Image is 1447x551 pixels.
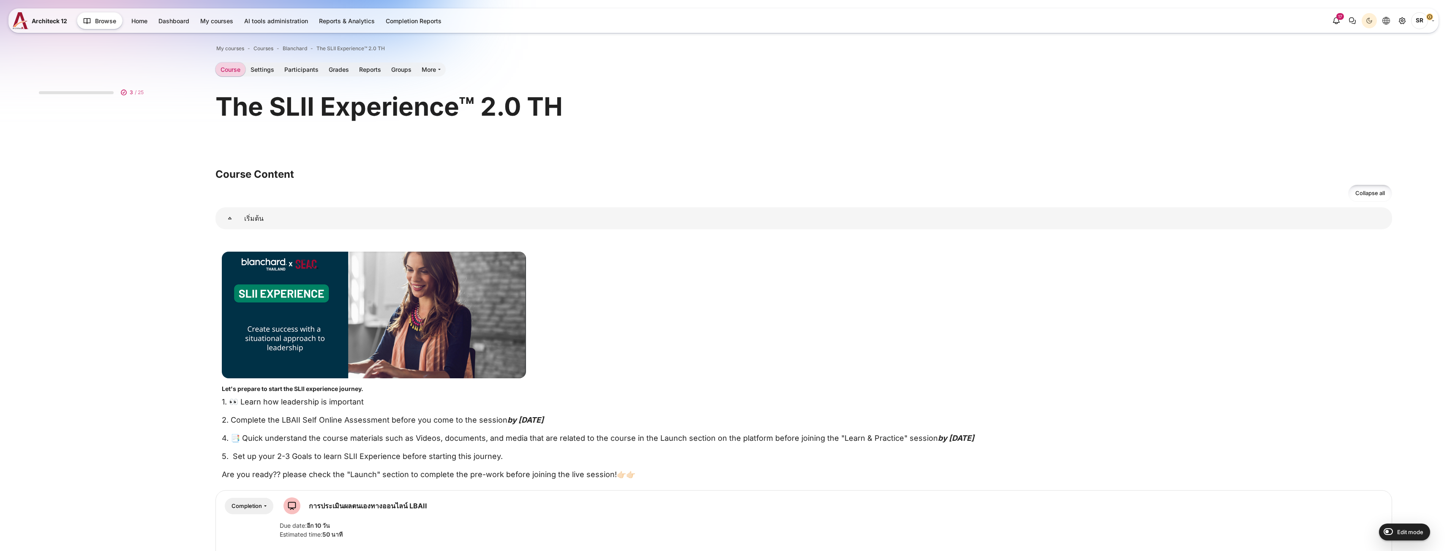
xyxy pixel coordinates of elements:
[507,415,544,424] em: by [DATE]
[253,45,273,52] a: Courses
[77,12,123,29] button: Browse
[273,521,1385,530] div: Due date:
[309,502,427,510] a: การประเมินผลตนเองทางออนไลน์ LBAII
[316,45,385,52] a: The SLII Experience™ 2.0 TH
[222,469,1386,480] p: Are you ready?? please check the "Launch" section to complete the pre-work before joining the liv...
[273,530,1385,539] div: Estimated time:
[215,168,1392,181] h3: Course Content
[1411,12,1428,29] span: Songklod Riraroengjaratsaeng
[1329,13,1344,28] div: Show notification window with 17 new notifications
[1397,529,1423,535] span: Edit mode
[361,385,363,392] strong: .
[381,14,447,28] a: Completion Reports
[279,62,324,76] a: Participants
[1362,13,1377,28] button: Light Mode Dark Mode
[216,45,244,52] a: My courses
[95,16,116,25] span: Browse
[1363,14,1376,27] div: Dark Mode
[938,434,974,442] em: by [DATE]
[222,432,1386,444] p: 4. 📑 Quick understand the course materials such as Videos, documents, and media that are related ...
[126,14,153,28] a: Home
[324,62,354,76] a: Grades
[222,385,361,392] strong: Let's prepare to start the SLII experience journey
[13,12,71,29] a: A12 A12 Architeck 12
[314,14,380,28] a: Reports & Analytics
[307,522,330,529] strong: อีก 10 วัน
[1379,13,1394,28] button: Languages
[135,89,144,96] span: / 25
[222,414,1386,426] p: 2. Complete the LBAII Self Online Assessment before you come to the session
[1336,13,1344,20] div: 17
[225,498,273,514] div: Completion requirements for การประเมินผลตนเองทางออนไลน์ LBAII
[283,45,307,52] a: Blanchard
[195,14,238,28] a: My courses
[222,252,526,378] img: b1a1e7a093bf47d4cbe7cadae1d5713065ad1d5265f086baa3a5101b3ee46bd1096ca37ee5173b9581b5457adac3e50e3...
[1348,185,1392,202] a: Collapse all
[1345,13,1360,28] button: There are 0 unread conversations
[130,89,133,96] span: 3
[13,12,28,29] img: A12
[322,531,343,538] strong: 50 นาที
[417,62,446,76] a: More
[215,90,563,123] h1: The SLII Experience™ 2.0 TH
[386,62,417,76] a: Groups
[1355,189,1385,198] span: Collapse all
[225,498,273,514] button: Completion
[245,62,279,76] a: Settings
[215,62,245,76] a: Course
[283,497,300,514] img: SCORM package icon
[1395,13,1410,28] a: Site administration
[153,14,194,28] a: Dashboard
[32,16,67,25] span: Architeck 12
[239,14,313,28] a: AI tools administration
[215,207,244,229] a: เริ่มต้น
[215,43,1392,54] nav: Navigation bar
[1411,12,1434,29] a: User menu
[222,396,1386,407] p: 1. 👀 Learn how leadership is important
[222,451,1386,462] p: 5. Set up your 2-3 Goals to learn SLII Experience before starting this journey.
[354,62,386,76] a: Reports
[32,80,154,101] a: 3 / 25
